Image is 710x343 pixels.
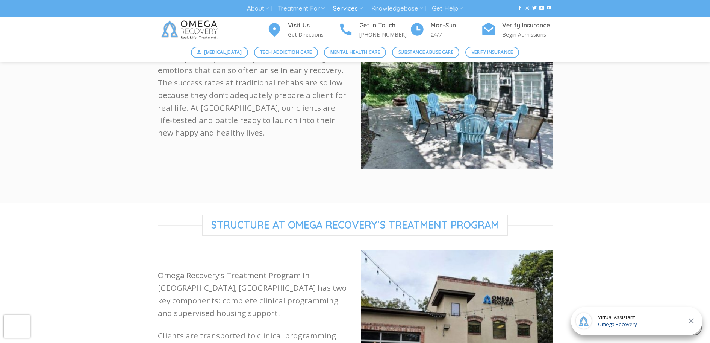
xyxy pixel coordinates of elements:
[338,21,410,39] a: Get In Touch [PHONE_NUMBER]
[333,2,363,15] a: Services
[359,21,410,30] h4: Get In Touch
[532,6,537,11] a: Follow on Twitter
[204,49,242,56] span: [MEDICAL_DATA]
[330,49,380,56] span: Mental Health Care
[518,6,522,11] a: Follow on Facebook
[254,47,318,58] a: Tech Addiction Care
[431,30,481,39] p: 24/7
[502,21,553,30] h4: Verify Insurance
[158,269,350,319] p: Omega Recovery’s Treatment Program in [GEOGRAPHIC_DATA], [GEOGRAPHIC_DATA] has two key components...
[472,49,513,56] span: Verify Insurance
[431,21,481,30] h4: Mon-Sun
[158,2,350,139] p: In this “community integration” model, the clients get to experience life – going on a barbeque, ...
[432,2,463,15] a: Get Help
[359,30,410,39] p: [PHONE_NUMBER]
[525,6,529,11] a: Follow on Instagram
[278,2,325,15] a: Treatment For
[465,47,519,58] a: Verify Insurance
[392,47,459,58] a: Substance Abuse Care
[267,21,338,39] a: Visit Us Get Directions
[547,6,551,11] a: Follow on YouTube
[158,17,224,43] img: Omega Recovery
[288,21,338,30] h4: Visit Us
[191,47,248,58] a: [MEDICAL_DATA]
[288,30,338,39] p: Get Directions
[502,30,553,39] p: Begin Admissions
[539,6,544,11] a: Send us an email
[260,49,312,56] span: Tech Addiction Care
[398,49,453,56] span: Substance Abuse Care
[202,215,508,236] span: Structure at omega recovery's treatment program
[247,2,269,15] a: About
[324,47,386,58] a: Mental Health Care
[371,2,423,15] a: Knowledgebase
[481,21,553,39] a: Verify Insurance Begin Admissions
